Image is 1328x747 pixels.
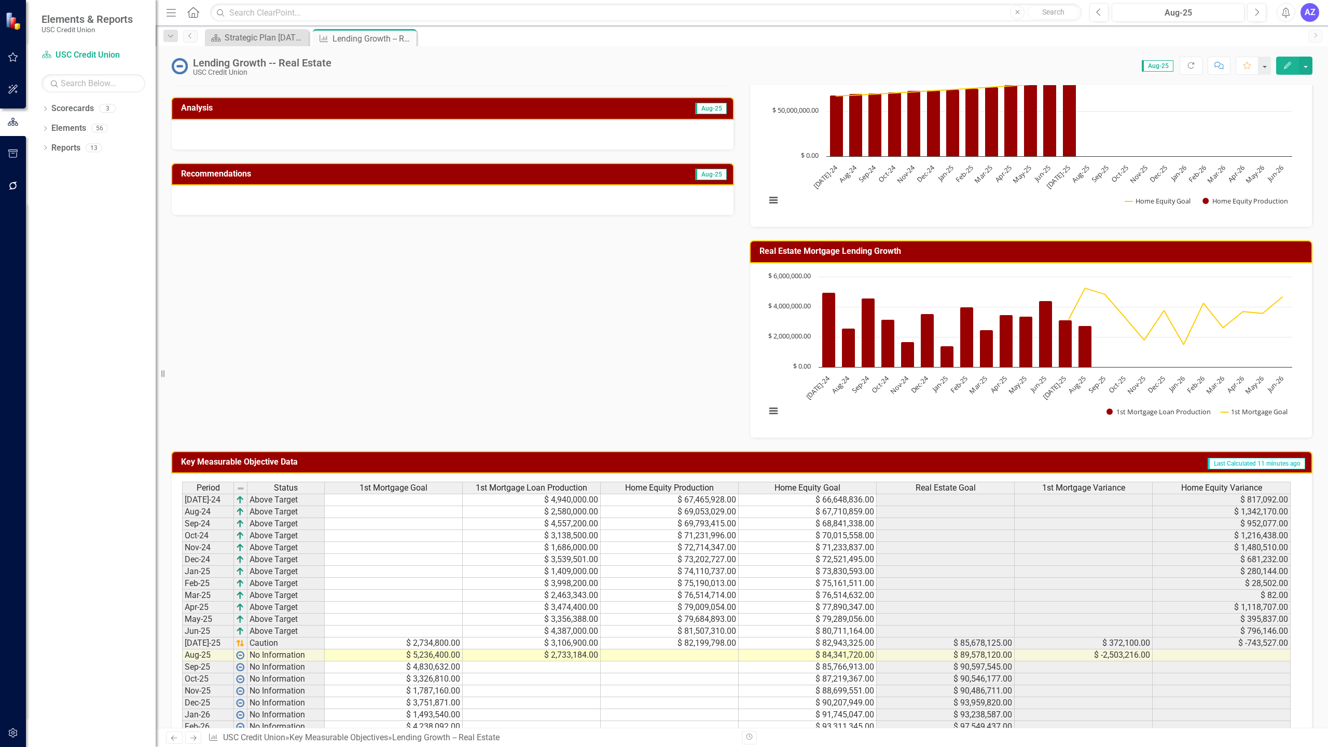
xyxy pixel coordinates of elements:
[1208,458,1305,469] span: Last Calculated 11 minutes ago
[1147,163,1169,184] text: Dec-25
[940,346,954,367] path: Jan-25, 1,409,000. 1st Mortgage Loan Production.
[601,542,739,554] td: $ 72,714,347.00
[247,697,325,709] td: No Information
[1153,614,1291,626] td: $ 395,837.00
[247,661,325,673] td: No Information
[1044,163,1072,191] text: [DATE]-25
[247,530,325,542] td: Above Target
[768,331,811,341] text: $ 2,000,000.00
[1181,483,1262,493] span: Home Equity Variance
[182,542,234,554] td: Nov-24
[1027,5,1079,20] button: Search
[760,271,1297,427] svg: Interactive chart
[876,163,897,184] text: Oct-24
[51,123,86,134] a: Elements
[1059,320,1072,367] path: Jul-25, 3,106,900. 1st Mortgage Loan Production.
[601,518,739,530] td: $ 69,793,415.00
[41,49,145,61] a: USC Credit Union
[41,25,133,34] small: USC Credit Union
[772,105,819,115] text: $ 50,000,000.00
[739,506,877,518] td: $ 67,710,859.00
[768,301,811,310] text: $ 4,000,000.00
[1024,85,1037,157] path: May-25, 79,684,893. Home Equity Production.
[1243,374,1265,396] text: May-26
[935,163,956,184] text: Jan-25
[463,530,601,542] td: $ 3,138,500.00
[463,649,601,661] td: $ 2,733,184.00
[182,494,234,506] td: [DATE]-24
[325,685,463,697] td: $ 1,787,160.00
[208,31,306,44] a: Strategic Plan [DATE] - [DATE]
[739,626,877,637] td: $ 80,711,164.00
[359,483,427,493] span: 1st Mortgage Goal
[862,298,875,367] path: Sep-24, 4,557,200. 1st Mortgage Loan Production.
[980,330,993,367] path: Mar-25, 2,463,343. 1st Mortgage Loan Production.
[695,169,727,180] span: Aug-25
[236,675,244,683] img: wPkqUstsMhMTgAAAABJRU5ErkJggg==
[948,374,970,395] text: Feb-25
[972,163,994,185] text: Mar-25
[182,578,234,590] td: Feb-25
[1043,83,1057,157] path: Jun-25, 81,507,310. Home Equity Production.
[801,151,819,160] text: $ 0.00
[739,637,877,649] td: $ 82,943,325.00
[333,32,414,45] div: Lending Growth -- Real Estate
[739,494,877,506] td: $ 66,648,836.00
[1153,602,1291,614] td: $ 1,118,707.00
[1221,407,1288,416] button: Show 1st Mortgage Goal
[901,342,915,367] path: Nov-24, 1,686,000. 1st Mortgage Loan Production.
[463,566,601,578] td: $ 1,409,000.00
[463,578,601,590] td: $ 3,998,200.00
[601,614,739,626] td: $ 79,684,893.00
[236,591,244,600] img: VmL+zLOWXp8NoCSi7l57Eu8eJ+4GWSi48xzEIItyGCrzKAg+GPZxiGYRiGYS7xC1jVADWlAHzkAAAAAElFTkSuQmCC
[1153,566,1291,578] td: $ 280,144.00
[1153,626,1291,637] td: $ 796,146.00
[888,92,902,157] path: Oct-24, 71,231,996. Home Equity Production.
[822,277,1283,368] g: 1st Mortgage Loan Production, series 1 of 2. Bar series with 24 bars.
[1019,316,1033,367] path: May-25, 3,356,388. 1st Mortgage Loan Production.
[236,687,244,695] img: wPkqUstsMhMTgAAAABJRU5ErkJggg==
[1011,163,1033,185] text: May-25
[1153,542,1291,554] td: $ 1,480,510.00
[274,483,298,493] span: Status
[236,663,244,671] img: wPkqUstsMhMTgAAAABJRU5ErkJggg==
[1106,407,1210,416] button: Show 1st Mortgage Loan Production
[223,732,285,742] a: USC Credit Union
[463,494,601,506] td: $ 4,940,000.00
[237,484,245,493] img: 8DAGhfEEPCf229AAAAAElFTkSuQmCC
[829,373,851,395] text: Aug-24
[793,361,811,371] text: $ 0.00
[208,732,734,744] div: » »
[463,590,601,602] td: $ 2,463,343.00
[739,673,877,685] td: $ 87,219,367.00
[601,590,739,602] td: $ 76,514,714.00
[960,307,974,367] path: Feb-25, 3,998,200. 1st Mortgage Loan Production.
[1039,301,1053,367] path: Jun-25, 4,387,000. 1st Mortgage Loan Production.
[1042,483,1125,493] span: 1st Mortgage Variance
[953,163,975,184] text: Feb-25
[1109,163,1130,184] text: Oct-25
[51,142,80,154] a: Reports
[837,163,859,185] text: Aug-24
[247,494,325,506] td: Above Target
[822,292,836,367] path: Jul-24, 4,940,000. 1st Mortgage Loan Production.
[993,163,1014,184] text: Apr-25
[236,615,244,623] img: VmL+zLOWXp8NoCSi7l57Eu8eJ+4GWSi48xzEIItyGCrzKAg+GPZxiGYRiGYS7xC1jVADWlAHzkAAAAAElFTkSuQmCC
[868,93,882,157] path: Sep-24, 69,793,415. Home Equity Production.
[236,723,244,731] img: wPkqUstsMhMTgAAAABJRU5ErkJggg==
[247,709,325,721] td: No Information
[236,651,244,659] img: wPkqUstsMhMTgAAAABJRU5ErkJggg==
[236,544,244,552] img: VmL+zLOWXp8NoCSi7l57Eu8eJ+4GWSi48xzEIItyGCrzKAg+GPZxiGYRiGYS7xC1jVADWlAHzkAAAAAElFTkSuQmCC
[1226,163,1247,184] text: Apr-26
[182,602,234,614] td: Apr-25
[182,721,234,733] td: Feb-26
[182,649,234,661] td: Aug-25
[182,518,234,530] td: Sep-24
[181,103,450,113] h3: Analysis
[1301,3,1319,22] div: AZ
[182,590,234,602] td: Mar-25
[1000,315,1013,367] path: Apr-25, 3,474,400. 1st Mortgage Loan Production.
[1078,325,1092,367] path: Aug-25, 2,733,184. 1st Mortgage Loan Production.
[247,602,325,614] td: Above Target
[1067,374,1088,396] text: Aug-25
